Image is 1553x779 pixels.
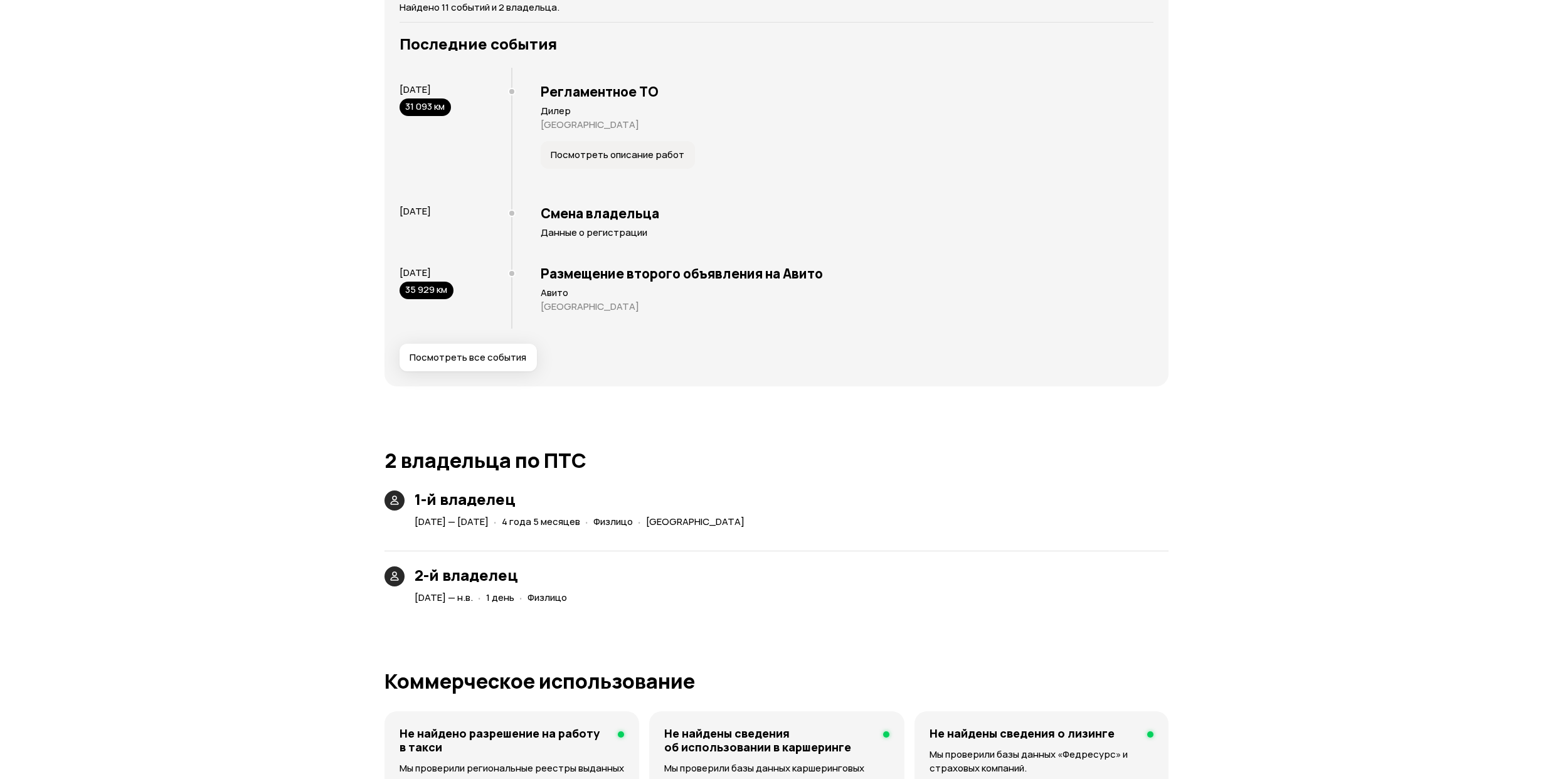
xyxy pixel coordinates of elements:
[486,591,514,604] span: 1 день
[400,98,451,116] div: 31 093 км
[400,1,1153,14] p: Найдено 11 событий и 2 владельца.
[541,205,1153,221] h3: Смена владельца
[541,226,1153,239] p: Данные о регистрации
[585,511,588,532] span: ·
[502,515,580,528] span: 4 года 5 месяцев
[400,266,431,279] span: [DATE]
[415,566,572,584] h3: 2-й владелец
[494,511,497,532] span: ·
[384,449,1169,472] h1: 2 владельца по ПТС
[541,105,1153,117] p: Дилер
[930,748,1153,775] p: Мы проверили базы данных «Федресурс» и страховых компаний.
[415,515,489,528] span: [DATE] — [DATE]
[541,119,1153,131] p: [GEOGRAPHIC_DATA]
[400,726,608,754] h4: Не найдено разрешение на работу в такси
[930,726,1115,740] h4: Не найдены сведения о лизинге
[593,515,633,528] span: Физлицо
[519,587,522,608] span: ·
[400,204,431,218] span: [DATE]
[400,282,453,299] div: 35 929 км
[410,351,526,364] span: Посмотреть все события
[384,670,1169,692] h1: Коммерческое использование
[400,344,537,371] button: Посмотреть все события
[541,287,1153,299] p: Авито
[478,587,481,608] span: ·
[400,35,1153,53] h3: Последние события
[541,300,1153,313] p: [GEOGRAPHIC_DATA]
[527,591,567,604] span: Физлицо
[541,141,695,169] button: Посмотреть описание работ
[664,726,872,754] h4: Не найдены сведения об использовании в каршеринге
[415,591,473,604] span: [DATE] — н.в.
[541,83,1153,100] h3: Регламентное ТО
[541,265,1153,282] h3: Размещение второго объявления на Авито
[646,515,745,528] span: [GEOGRAPHIC_DATA]
[400,83,431,96] span: [DATE]
[415,490,750,508] h3: 1-й владелец
[638,511,641,532] span: ·
[551,149,684,161] span: Посмотреть описание работ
